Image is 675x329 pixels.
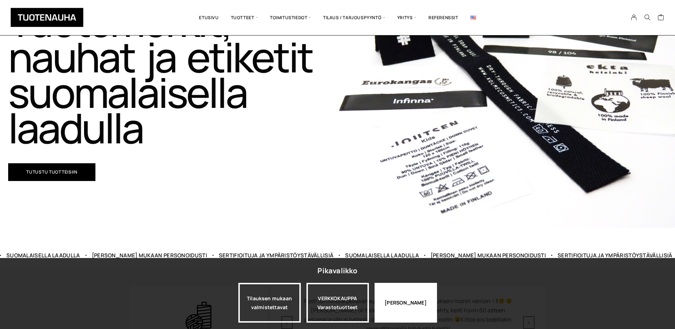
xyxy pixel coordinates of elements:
[306,283,369,323] a: VERKKOKAUPPAVarastotuotteet
[391,5,422,30] span: Yritys
[8,163,95,181] a: Tutustu tuotteisiin
[6,252,80,259] div: Suomalaisella laadulla
[557,252,672,259] div: Sertifioituja ja ympäristöystävällisiä
[92,252,207,259] div: [PERSON_NAME] mukaan personoidusti
[627,14,641,21] a: My Account
[11,8,83,27] img: Tuotenauha Oy
[264,5,317,30] span: Toimitustiedot
[306,283,369,323] div: VERKKOKAUPPA Varastotuotteet
[317,5,391,30] span: Tilaus / Tarjouspyyntö
[345,252,419,259] div: Suomalaisella laadulla
[238,283,301,323] a: Tilauksen mukaan valmistettavat
[8,4,336,146] h1: Tuotemerkit, nauhat ja etiketit suomalaisella laadulla​
[422,5,464,30] a: Referenssit
[375,283,437,323] div: [PERSON_NAME]
[658,14,664,22] a: Cart
[317,264,357,277] div: Pikavalikko
[430,252,546,259] div: [PERSON_NAME] mukaan personoidusti
[218,252,333,259] div: Sertifioituja ja ympäristöystävällisiä
[26,170,77,174] span: Tutustu tuotteisiin
[225,5,264,30] span: Tuotteet
[470,16,476,20] img: English
[193,5,225,30] a: Etusivu
[641,14,654,21] button: Search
